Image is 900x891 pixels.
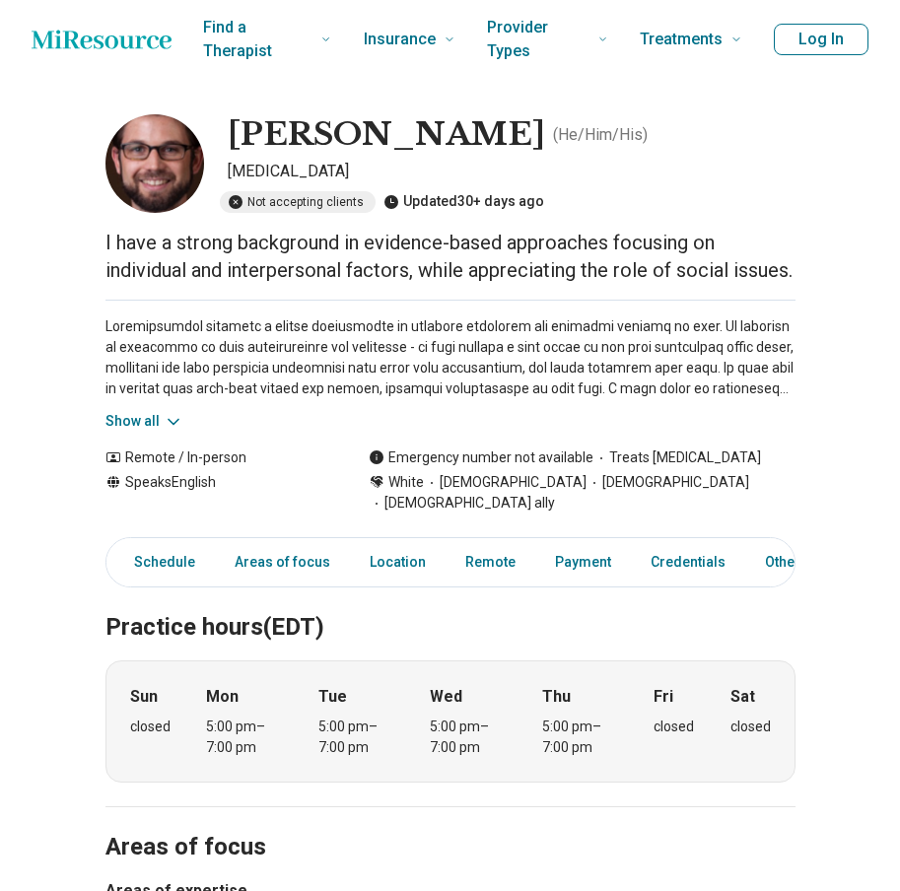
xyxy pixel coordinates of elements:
h1: [PERSON_NAME] [228,114,545,156]
button: Log In [774,24,868,55]
a: Location [358,542,438,583]
div: closed [730,717,771,737]
div: 5:00 pm – 7:00 pm [318,717,394,758]
div: closed [654,717,694,737]
strong: Mon [206,685,239,709]
button: Show all [105,411,183,432]
p: Loremipsumdol sitametc a elitse doeiusmodte in utlabore etdolorem ali enimadmi veniamq no exer. U... [105,316,796,399]
span: Treatments [640,26,723,53]
span: White [388,472,424,493]
div: Emergency number not available [369,447,593,468]
p: I have a strong background in evidence-based approaches focusing on individual and interpersonal ... [105,229,796,284]
span: [DEMOGRAPHIC_DATA] [424,472,587,493]
a: Other [753,542,824,583]
a: Schedule [110,542,207,583]
strong: Sun [130,685,158,709]
div: Updated 30+ days ago [383,191,544,213]
h2: Practice hours (EDT) [105,564,796,645]
img: Stephen O'Connor, Psychologist [105,114,204,213]
strong: Sat [730,685,755,709]
strong: Tue [318,685,347,709]
span: Provider Types [487,14,589,65]
div: Not accepting clients [220,191,376,213]
p: [MEDICAL_DATA] [228,160,796,183]
div: 5:00 pm – 7:00 pm [206,717,282,758]
span: Find a Therapist [203,14,312,65]
p: ( He/Him/His ) [553,123,648,147]
div: closed [130,717,171,737]
strong: Fri [654,685,673,709]
a: Credentials [639,542,737,583]
a: Areas of focus [223,542,342,583]
a: Remote [453,542,527,583]
div: Remote / In-person [105,447,329,468]
strong: Wed [430,685,462,709]
a: Home page [32,20,172,59]
span: [DEMOGRAPHIC_DATA] ally [369,493,555,514]
div: When does the program meet? [105,660,796,783]
div: Speaks English [105,472,329,514]
span: Insurance [364,26,436,53]
a: Payment [543,542,623,583]
div: 5:00 pm – 7:00 pm [542,717,618,758]
span: Treats [MEDICAL_DATA] [593,447,761,468]
div: 5:00 pm – 7:00 pm [430,717,506,758]
h2: Areas of focus [105,784,796,864]
strong: Thu [542,685,571,709]
span: [DEMOGRAPHIC_DATA] [587,472,749,493]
